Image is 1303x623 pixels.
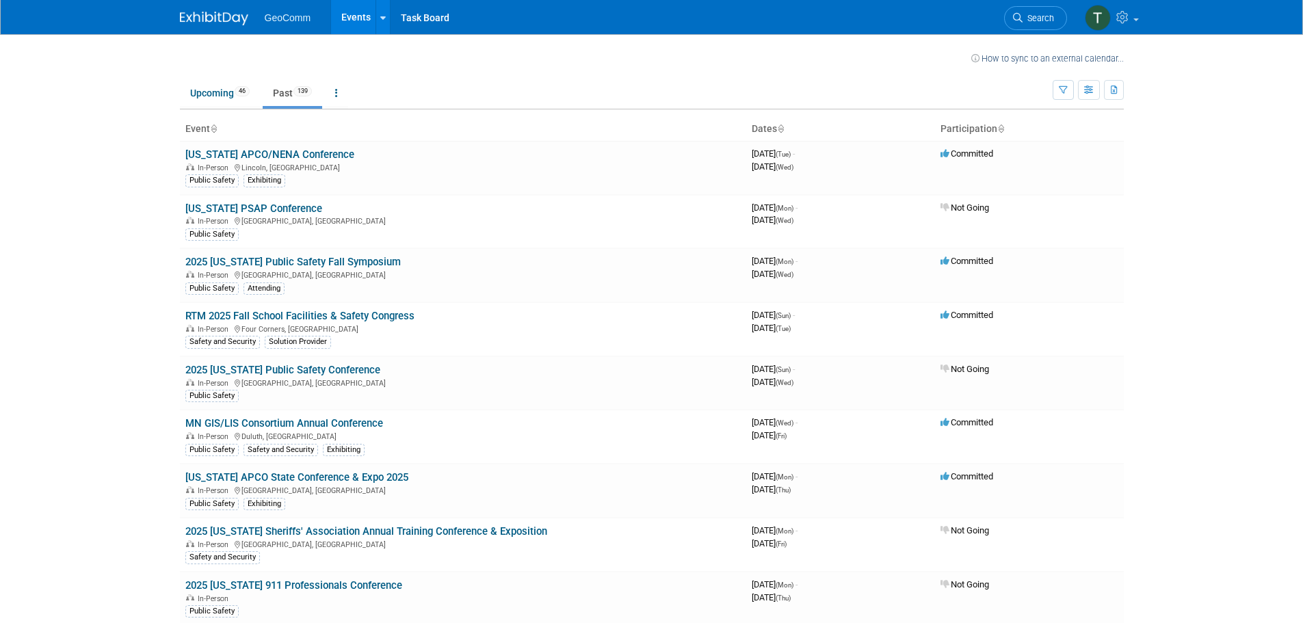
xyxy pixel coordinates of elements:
[293,86,312,96] span: 139
[180,80,260,106] a: Upcoming46
[940,310,993,320] span: Committed
[795,579,798,589] span: -
[186,325,194,332] img: In-Person Event
[795,202,798,213] span: -
[185,364,380,376] a: 2025 [US_STATE] Public Safety Conference
[776,258,793,265] span: (Mon)
[752,148,795,159] span: [DATE]
[198,594,233,603] span: In-Person
[265,12,311,23] span: GeoComm
[185,377,741,388] div: [GEOGRAPHIC_DATA], [GEOGRAPHIC_DATA]
[776,325,791,332] span: (Tue)
[186,432,194,439] img: In-Person Event
[185,498,239,510] div: Public Safety
[752,269,793,279] span: [DATE]
[776,312,791,319] span: (Sun)
[185,215,741,226] div: [GEOGRAPHIC_DATA], [GEOGRAPHIC_DATA]
[940,525,989,535] span: Not Going
[198,325,233,334] span: In-Person
[186,163,194,170] img: In-Person Event
[752,538,787,548] span: [DATE]
[1023,13,1054,23] span: Search
[776,432,787,440] span: (Fri)
[752,417,798,427] span: [DATE]
[185,471,408,483] a: [US_STATE] APCO State Conference & Expo 2025
[244,174,285,187] div: Exhibiting
[776,217,793,224] span: (Wed)
[793,364,795,374] span: -
[244,498,285,510] div: Exhibiting
[185,148,354,161] a: [US_STATE] APCO/NENA Conference
[185,484,741,495] div: [GEOGRAPHIC_DATA], [GEOGRAPHIC_DATA]
[185,310,414,322] a: RTM 2025 Fall School Facilities & Safety Congress
[777,123,784,134] a: Sort by Start Date
[776,581,793,589] span: (Mon)
[752,484,791,494] span: [DATE]
[1085,5,1111,31] img: Tyler Gross
[752,430,787,440] span: [DATE]
[185,444,239,456] div: Public Safety
[180,118,746,141] th: Event
[776,527,793,535] span: (Mon)
[752,579,798,589] span: [DATE]
[997,123,1004,134] a: Sort by Participation Type
[235,86,250,96] span: 46
[795,525,798,535] span: -
[752,592,791,602] span: [DATE]
[752,202,798,213] span: [DATE]
[185,605,239,618] div: Public Safety
[185,323,741,334] div: Four Corners, [GEOGRAPHIC_DATA]
[185,551,260,564] div: Safety and Security
[776,419,793,427] span: (Wed)
[185,430,741,441] div: Duluth, [GEOGRAPHIC_DATA]
[186,271,194,278] img: In-Person Event
[244,282,285,295] div: Attending
[935,118,1124,141] th: Participation
[940,579,989,589] span: Not Going
[776,271,793,278] span: (Wed)
[186,486,194,493] img: In-Person Event
[1004,6,1067,30] a: Search
[776,594,791,602] span: (Thu)
[776,204,793,212] span: (Mon)
[776,486,791,494] span: (Thu)
[198,432,233,441] span: In-Person
[776,473,793,481] span: (Mon)
[752,323,791,333] span: [DATE]
[776,150,791,158] span: (Tue)
[186,379,194,386] img: In-Person Event
[752,310,795,320] span: [DATE]
[752,364,795,374] span: [DATE]
[795,417,798,427] span: -
[940,202,989,213] span: Not Going
[185,525,547,538] a: 2025 [US_STATE] Sheriffs' Association Annual Training Conference & Exposition
[940,148,993,159] span: Committed
[793,310,795,320] span: -
[752,256,798,266] span: [DATE]
[185,538,741,549] div: [GEOGRAPHIC_DATA], [GEOGRAPHIC_DATA]
[198,217,233,226] span: In-Person
[185,161,741,172] div: Lincoln, [GEOGRAPHIC_DATA]
[186,540,194,547] img: In-Person Event
[752,377,793,387] span: [DATE]
[776,163,793,171] span: (Wed)
[198,540,233,549] span: In-Person
[776,366,791,373] span: (Sun)
[185,282,239,295] div: Public Safety
[776,379,793,386] span: (Wed)
[793,148,795,159] span: -
[198,486,233,495] span: In-Person
[752,471,798,481] span: [DATE]
[752,215,793,225] span: [DATE]
[185,417,383,429] a: MN GIS/LIS Consortium Annual Conference
[185,336,260,348] div: Safety and Security
[940,256,993,266] span: Committed
[185,256,401,268] a: 2025 [US_STATE] Public Safety Fall Symposium
[185,228,239,241] div: Public Safety
[746,118,935,141] th: Dates
[198,163,233,172] span: In-Person
[323,444,365,456] div: Exhibiting
[186,217,194,224] img: In-Person Event
[198,379,233,388] span: In-Person
[265,336,331,348] div: Solution Provider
